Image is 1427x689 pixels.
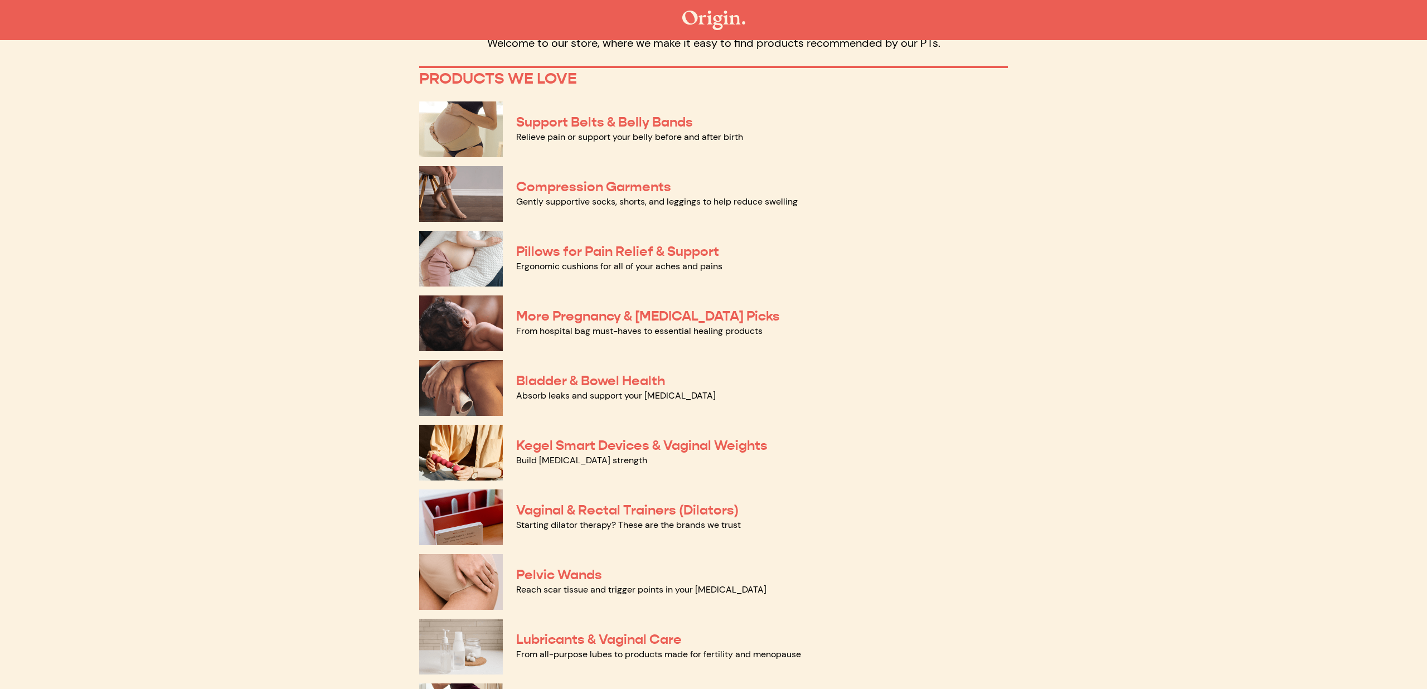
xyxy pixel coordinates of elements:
a: Starting dilator therapy? These are the brands we trust [516,519,741,531]
a: More Pregnancy & [MEDICAL_DATA] Picks [516,308,780,324]
a: Build [MEDICAL_DATA] strength [516,454,647,466]
img: Lubricants & Vaginal Care [419,619,503,675]
a: Lubricants & Vaginal Care [516,631,682,648]
img: More Pregnancy & Postpartum Picks [419,295,503,351]
a: Gently supportive socks, shorts, and leggings to help reduce swelling [516,196,798,207]
p: PRODUCTS WE LOVE [419,69,1008,88]
p: Welcome to our store, where we make it easy to find products recommended by our PTs. [419,36,1008,50]
a: Bladder & Bowel Health [516,372,665,389]
img: Bladder & Bowel Health [419,360,503,416]
a: Kegel Smart Devices & Vaginal Weights [516,437,768,454]
a: From all-purpose lubes to products made for fertility and menopause [516,648,801,660]
img: Vaginal & Rectal Trainers (Dilators) [419,489,503,545]
img: Pelvic Wands [419,554,503,610]
a: Absorb leaks and support your [MEDICAL_DATA] [516,390,716,401]
img: Pillows for Pain Relief & Support [419,231,503,287]
img: Compression Garments [419,166,503,222]
a: From hospital bag must-haves to essential healing products [516,325,763,337]
img: Support Belts & Belly Bands [419,101,503,157]
a: Ergonomic cushions for all of your aches and pains [516,260,722,272]
a: Vaginal & Rectal Trainers (Dilators) [516,502,739,518]
a: Compression Garments [516,178,671,195]
a: Support Belts & Belly Bands [516,114,693,130]
img: Kegel Smart Devices & Vaginal Weights [419,425,503,481]
a: Pillows for Pain Relief & Support [516,243,719,260]
a: Reach scar tissue and trigger points in your [MEDICAL_DATA] [516,584,766,595]
a: Pelvic Wands [516,566,602,583]
a: Relieve pain or support your belly before and after birth [516,131,743,143]
img: The Origin Shop [682,11,745,30]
